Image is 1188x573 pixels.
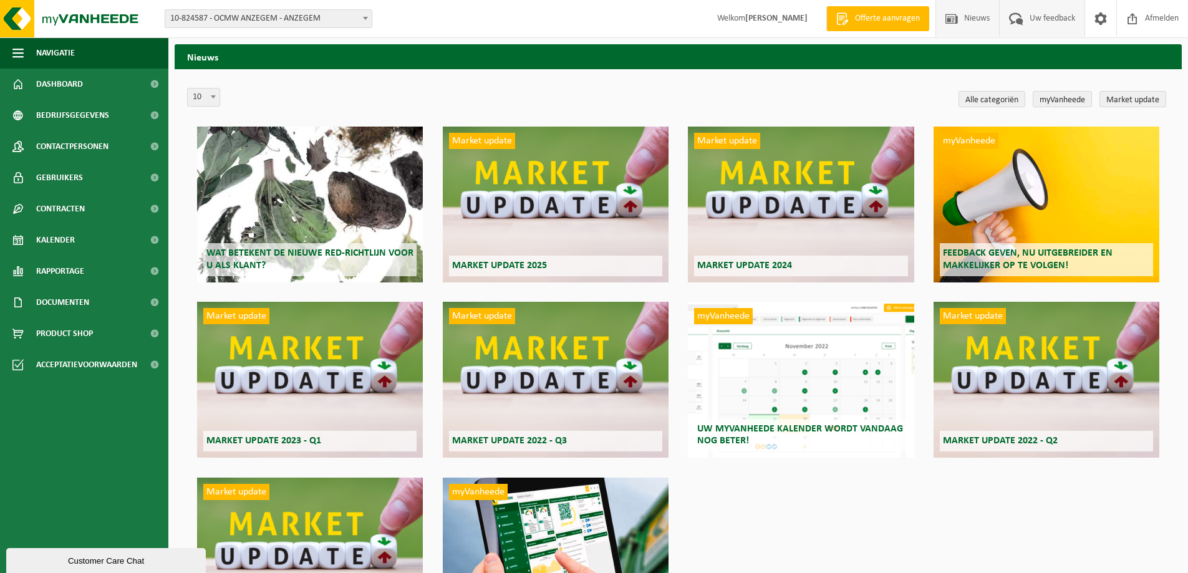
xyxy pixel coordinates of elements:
[187,88,220,107] span: 10
[36,318,93,349] span: Product Shop
[36,37,75,69] span: Navigatie
[203,308,269,324] span: Market update
[36,100,109,131] span: Bedrijfsgegevens
[940,308,1006,324] span: Market update
[165,9,372,28] span: 10-824587 - OCMW ANZEGEM - ANZEGEM
[36,193,85,224] span: Contracten
[197,127,423,282] a: Wat betekent de nieuwe RED-richtlijn voor u als klant?
[449,484,508,500] span: myVanheede
[852,12,923,25] span: Offerte aanvragen
[452,436,567,446] span: Market update 2022 - Q3
[36,224,75,256] span: Kalender
[449,308,515,324] span: Market update
[443,302,669,458] a: Market update Market update 2022 - Q3
[934,127,1159,282] a: myVanheede Feedback geven, nu uitgebreider en makkelijker op te volgen!
[694,308,753,324] span: myVanheede
[943,436,1058,446] span: Market update 2022 - Q2
[203,484,269,500] span: Market update
[688,127,914,282] a: Market update Market update 2024
[1033,91,1092,107] a: myVanheede
[6,546,208,573] iframe: chat widget
[36,131,109,162] span: Contactpersonen
[826,6,929,31] a: Offerte aanvragen
[197,302,423,458] a: Market update Market update 2023 - Q1
[188,89,220,106] span: 10
[443,127,669,282] a: Market update Market update 2025
[934,302,1159,458] a: Market update Market update 2022 - Q2
[165,10,372,27] span: 10-824587 - OCMW ANZEGEM - ANZEGEM
[452,261,547,271] span: Market update 2025
[36,287,89,318] span: Documenten
[175,44,1182,69] h2: Nieuws
[206,248,413,270] span: Wat betekent de nieuwe RED-richtlijn voor u als klant?
[206,436,321,446] span: Market update 2023 - Q1
[36,162,83,193] span: Gebruikers
[959,91,1025,107] a: Alle categoriën
[940,133,998,149] span: myVanheede
[1099,91,1166,107] a: Market update
[694,133,760,149] span: Market update
[688,302,914,458] a: myVanheede Uw myVanheede kalender wordt vandaag nog beter!
[697,261,792,271] span: Market update 2024
[449,133,515,149] span: Market update
[943,248,1113,270] span: Feedback geven, nu uitgebreider en makkelijker op te volgen!
[745,14,808,23] strong: [PERSON_NAME]
[36,349,137,380] span: Acceptatievoorwaarden
[36,69,83,100] span: Dashboard
[697,424,903,446] span: Uw myVanheede kalender wordt vandaag nog beter!
[36,256,84,287] span: Rapportage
